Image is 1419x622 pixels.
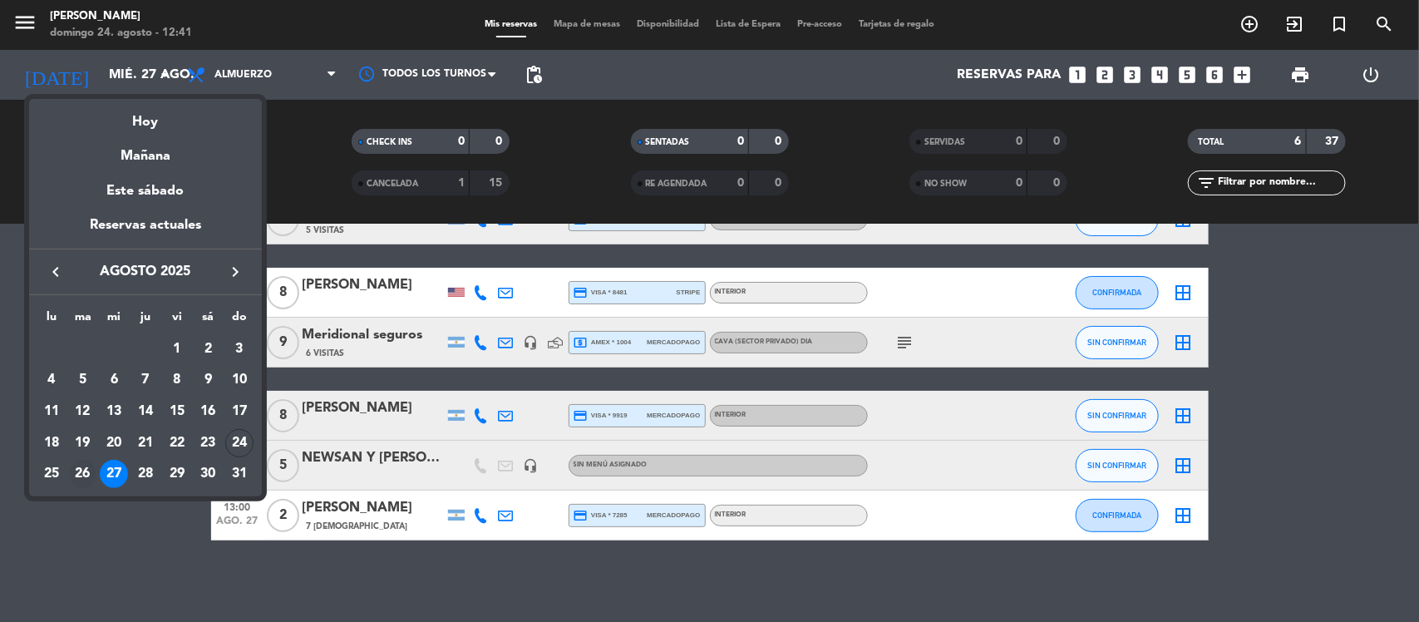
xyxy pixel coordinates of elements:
[224,364,255,396] td: 10 de agosto de 2025
[224,459,255,491] td: 31 de agosto de 2025
[194,397,222,426] div: 16
[100,397,128,426] div: 13
[161,396,193,427] td: 15 de agosto de 2025
[193,364,224,396] td: 9 de agosto de 2025
[130,364,161,396] td: 7 de agosto de 2025
[194,429,222,457] div: 23
[161,308,193,333] th: viernes
[224,333,255,365] td: 3 de agosto de 2025
[100,429,128,457] div: 20
[37,366,66,394] div: 4
[36,396,67,427] td: 11 de agosto de 2025
[41,261,71,283] button: keyboard_arrow_left
[161,459,193,491] td: 29 de agosto de 2025
[71,261,220,283] span: agosto 2025
[131,366,160,394] div: 7
[224,396,255,427] td: 17 de agosto de 2025
[37,460,66,488] div: 25
[67,364,99,396] td: 5 de agosto de 2025
[37,397,66,426] div: 11
[130,308,161,333] th: jueves
[69,460,97,488] div: 26
[193,308,224,333] th: sábado
[67,459,99,491] td: 26 de agosto de 2025
[131,429,160,457] div: 21
[69,397,97,426] div: 12
[98,427,130,459] td: 20 de agosto de 2025
[131,460,160,488] div: 28
[36,308,67,333] th: lunes
[130,459,161,491] td: 28 de agosto de 2025
[98,459,130,491] td: 27 de agosto de 2025
[29,215,262,249] div: Reservas actuales
[193,427,224,459] td: 23 de agosto de 2025
[67,396,99,427] td: 12 de agosto de 2025
[131,397,160,426] div: 14
[98,308,130,333] th: miércoles
[225,262,245,282] i: keyboard_arrow_right
[37,429,66,457] div: 18
[161,333,193,365] td: 1 de agosto de 2025
[98,396,130,427] td: 13 de agosto de 2025
[225,460,254,488] div: 31
[100,460,128,488] div: 27
[69,366,97,394] div: 5
[69,429,97,457] div: 19
[163,366,191,394] div: 8
[225,429,254,457] div: 24
[98,364,130,396] td: 6 de agosto de 2025
[161,364,193,396] td: 8 de agosto de 2025
[29,168,262,215] div: Este sábado
[46,262,66,282] i: keyboard_arrow_left
[67,308,99,333] th: martes
[220,261,250,283] button: keyboard_arrow_right
[36,459,67,491] td: 25 de agosto de 2025
[225,366,254,394] div: 10
[36,333,161,365] td: AGO.
[224,308,255,333] th: domingo
[193,396,224,427] td: 16 de agosto de 2025
[29,99,262,133] div: Hoy
[29,133,262,167] div: Mañana
[161,427,193,459] td: 22 de agosto de 2025
[163,460,191,488] div: 29
[193,333,224,365] td: 2 de agosto de 2025
[225,397,254,426] div: 17
[36,364,67,396] td: 4 de agosto de 2025
[224,427,255,459] td: 24 de agosto de 2025
[194,335,222,363] div: 2
[163,335,191,363] div: 1
[100,366,128,394] div: 6
[225,335,254,363] div: 3
[163,429,191,457] div: 22
[130,427,161,459] td: 21 de agosto de 2025
[130,396,161,427] td: 14 de agosto de 2025
[67,427,99,459] td: 19 de agosto de 2025
[36,427,67,459] td: 18 de agosto de 2025
[194,366,222,394] div: 9
[193,459,224,491] td: 30 de agosto de 2025
[194,460,222,488] div: 30
[163,397,191,426] div: 15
